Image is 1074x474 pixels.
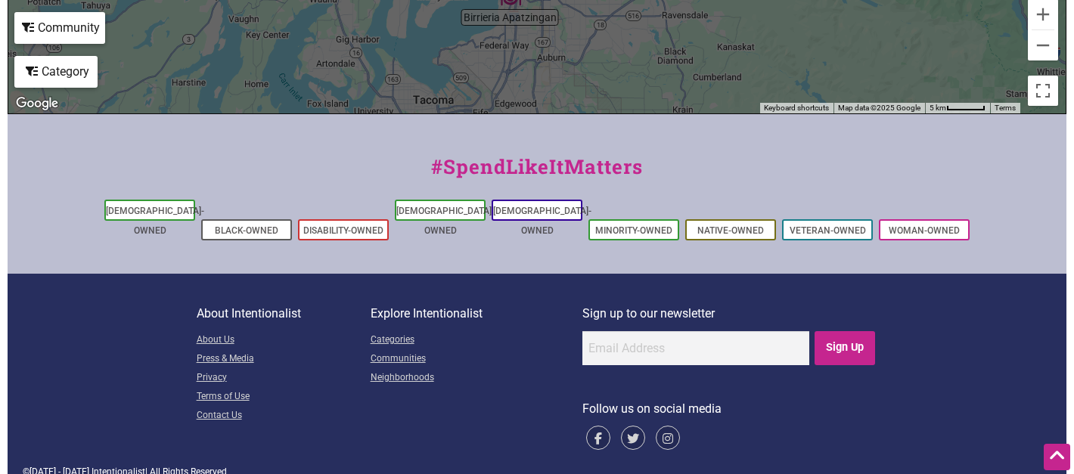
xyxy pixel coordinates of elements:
a: Contact Us [197,407,371,426]
p: Follow us on social media [582,399,878,419]
a: Disability-Owned [303,225,383,236]
input: Sign Up [815,331,876,365]
div: Filter by Community [14,12,105,44]
a: Press & Media [197,350,371,369]
p: About Intentionalist [197,304,371,324]
a: Veteran-Owned [790,225,866,236]
a: [DEMOGRAPHIC_DATA]-Owned [493,206,591,236]
a: Categories [371,331,582,350]
button: Zoom out [1028,30,1058,60]
div: Scroll Back to Top [1044,444,1070,470]
a: Privacy [197,369,371,388]
a: Communities [371,350,582,369]
a: Woman-Owned [889,225,960,236]
a: [DEMOGRAPHIC_DATA]-Owned [396,206,495,236]
input: Email Address [582,331,809,365]
span: 5 km [930,104,946,112]
img: Google [12,94,62,113]
p: Explore Intentionalist [371,304,582,324]
a: Terms of Use [197,388,371,407]
a: Terms (opens in new tab) [995,104,1016,112]
a: About Us [197,331,371,350]
span: Map data ©2025 Google [838,104,920,112]
a: Neighborhoods [371,369,582,388]
button: Map Scale: 5 km per 48 pixels [925,103,990,113]
a: [DEMOGRAPHIC_DATA]-Owned [106,206,204,236]
a: Black-Owned [215,225,278,236]
button: Keyboard shortcuts [764,103,829,113]
a: Minority-Owned [595,225,672,236]
div: Filter by category [14,56,98,88]
div: #SpendLikeItMatters [8,152,1066,197]
div: Category [16,57,96,86]
p: Sign up to our newsletter [582,304,878,324]
button: Toggle fullscreen view [1027,75,1059,107]
a: Native-Owned [697,225,764,236]
a: Open this area in Google Maps (opens a new window) [12,94,62,113]
div: Community [16,14,104,42]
